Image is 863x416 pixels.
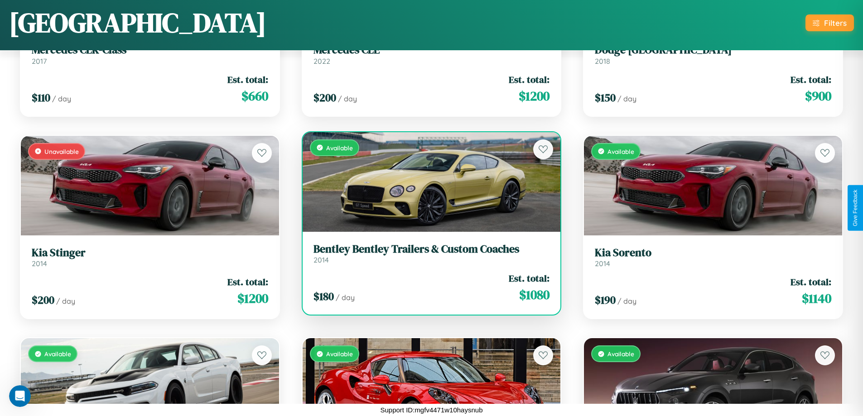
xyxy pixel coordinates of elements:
span: Available [607,148,634,155]
span: 2014 [595,259,610,268]
span: / day [56,296,75,306]
span: $ 110 [32,90,50,105]
h3: Mercedes CLK-Class [32,43,268,57]
span: / day [617,94,636,103]
p: Support ID: mgfv4471w10haysnub [381,404,483,416]
span: Est. total: [509,73,550,86]
a: Mercedes CLK-Class2017 [32,43,268,66]
iframe: Intercom live chat [9,385,31,407]
span: $ 150 [595,90,616,105]
h3: Dodge [GEOGRAPHIC_DATA] [595,43,831,57]
span: $ 180 [313,289,334,304]
span: Est. total: [791,275,831,288]
h3: Kia Sorento [595,246,831,259]
span: $ 1080 [519,286,550,304]
span: / day [617,296,636,306]
span: 2014 [313,255,329,264]
span: Est. total: [227,275,268,288]
h3: Mercedes CLE [313,43,550,57]
span: Available [607,350,634,358]
span: $ 1200 [237,289,268,307]
a: Mercedes CLE2022 [313,43,550,66]
span: $ 900 [805,87,831,105]
span: $ 1200 [519,87,550,105]
div: Filters [824,18,847,28]
button: Filters [805,14,854,31]
span: $ 660 [241,87,268,105]
h3: Kia Stinger [32,246,268,259]
span: 2022 [313,57,330,66]
a: Kia Sorento2014 [595,246,831,268]
a: Dodge [GEOGRAPHIC_DATA]2018 [595,43,831,66]
span: / day [336,293,355,302]
span: Est. total: [791,73,831,86]
a: Kia Stinger2014 [32,246,268,268]
a: Bentley Bentley Trailers & Custom Coaches2014 [313,243,550,265]
span: $ 190 [595,292,616,307]
span: Available [44,350,71,358]
h1: [GEOGRAPHIC_DATA] [9,4,266,41]
h3: Bentley Bentley Trailers & Custom Coaches [313,243,550,256]
span: Available [326,350,353,358]
span: $ 200 [32,292,54,307]
span: Est. total: [509,272,550,285]
span: 2017 [32,57,47,66]
span: Est. total: [227,73,268,86]
span: / day [52,94,71,103]
span: $ 1140 [802,289,831,307]
span: / day [338,94,357,103]
span: Available [326,144,353,152]
span: Unavailable [44,148,79,155]
span: 2018 [595,57,610,66]
span: $ 200 [313,90,336,105]
div: Give Feedback [852,190,858,226]
span: 2014 [32,259,47,268]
